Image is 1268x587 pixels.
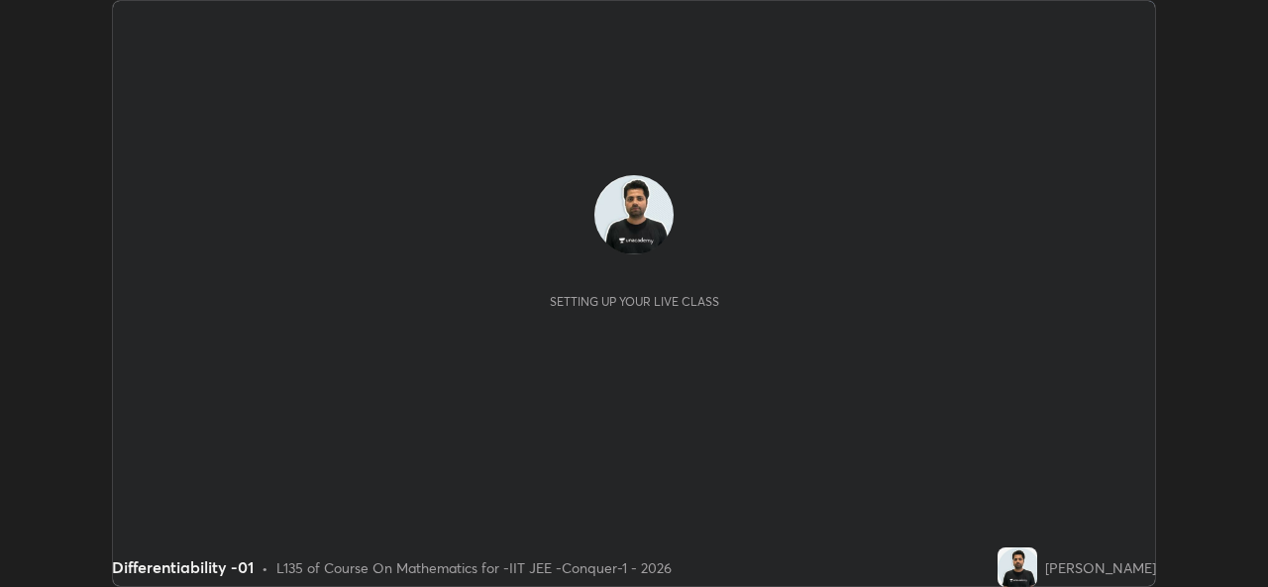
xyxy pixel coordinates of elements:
div: Differentiability -01 [112,555,254,579]
div: • [262,557,268,578]
img: d48540decc314834be1d57de48c05c47.jpg [594,175,674,254]
div: L135 of Course On Mathematics for -IIT JEE -Conquer-1 - 2026 [276,557,672,578]
img: d48540decc314834be1d57de48c05c47.jpg [998,547,1037,587]
div: [PERSON_NAME] [1045,557,1156,578]
div: Setting up your live class [550,294,719,309]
